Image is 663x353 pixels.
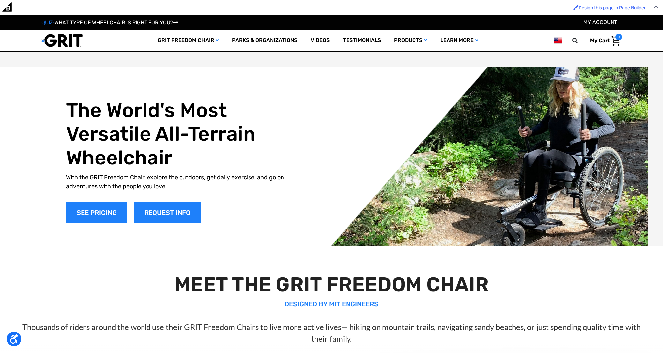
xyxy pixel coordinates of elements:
a: Shop Now [66,202,127,223]
input: Search [575,34,585,48]
a: Parks & Organizations [225,30,304,51]
span: Design this page in Page Builder [579,5,646,11]
p: With the GRIT Freedom Chair, explore the outdoors, get daily exercise, and go on adventures with ... [66,173,299,191]
h1: The World's Most Versatile All-Terrain Wheelchair [66,98,299,170]
img: Cart [611,36,620,46]
span: 0 [615,34,622,40]
h2: MEET THE GRIT FREEDOM CHAIR [17,273,646,297]
img: GRIT All-Terrain Wheelchair and Mobility Equipment [41,34,83,47]
img: us.png [554,36,562,45]
a: Products [387,30,434,51]
a: Account [583,19,617,25]
img: Close Admin Bar [654,6,658,9]
span: My Cart [590,37,610,44]
p: Thousands of riders around the world use their GRIT Freedom Chairs to live more active lives— hik... [17,321,646,345]
a: QUIZ:WHAT TYPE OF WHEELCHAIR IS RIGHT FOR YOU? [41,19,178,26]
img: Enabled brush for page builder edit. [573,5,579,10]
p: DESIGNED BY MIT ENGINEERS [17,299,646,309]
a: Testimonials [336,30,387,51]
a: Slide number 1, Request Information [134,202,201,223]
a: GRIT Freedom Chair [151,30,225,51]
a: Videos [304,30,336,51]
a: Enabled brush for page builder edit. Design this page in Page Builder [570,2,649,14]
a: Cart with 0 items [585,34,622,48]
a: Learn More [434,30,485,51]
span: QUIZ: [41,19,54,26]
